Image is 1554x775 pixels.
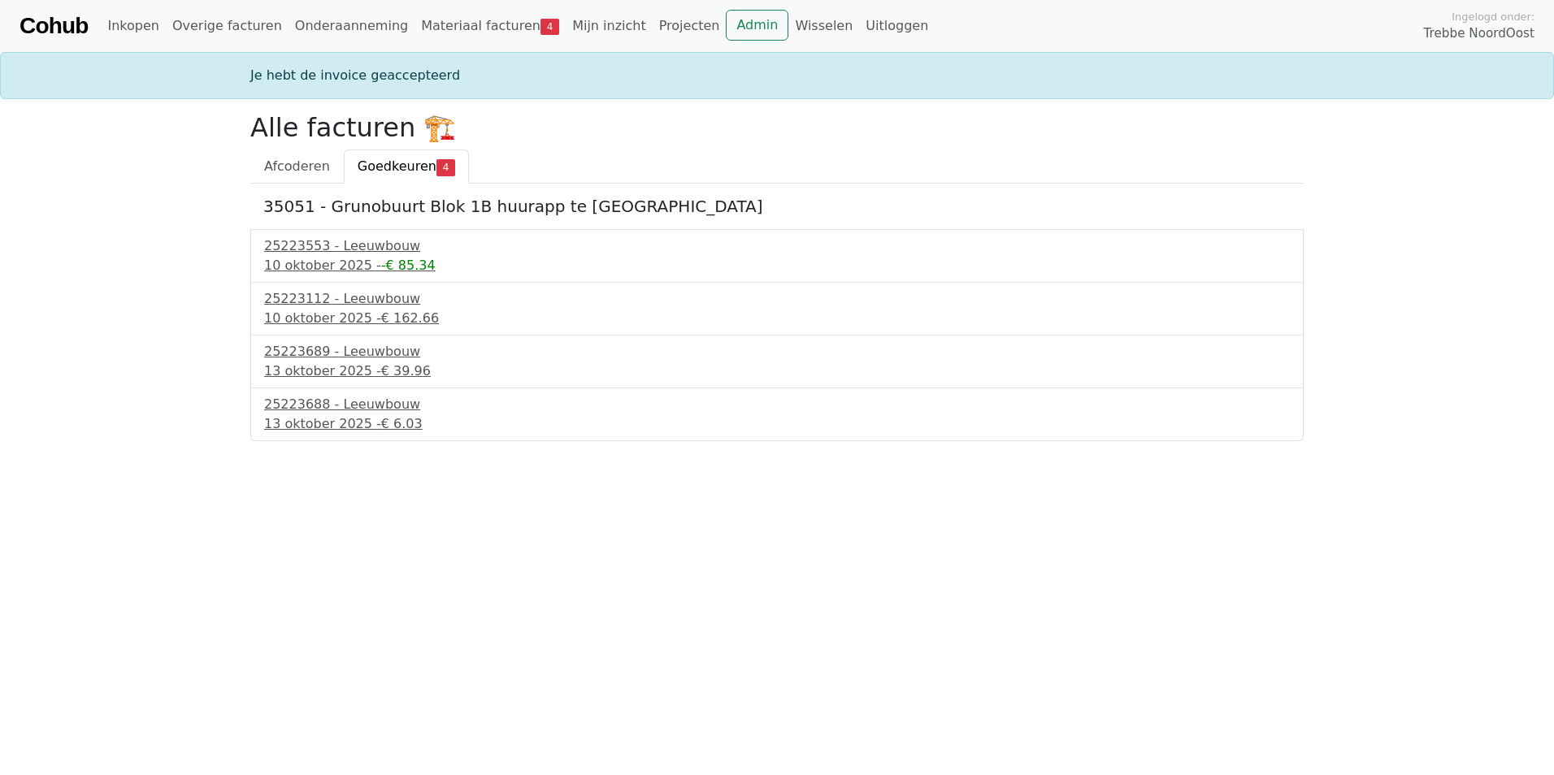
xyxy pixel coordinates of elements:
a: Cohub [20,6,88,45]
span: € 39.96 [381,363,431,379]
a: Goedkeuren4 [344,149,469,184]
a: Materiaal facturen4 [415,10,566,42]
div: 25223553 - Leeuwbouw [264,236,1290,256]
div: 13 oktober 2025 - [264,414,1290,434]
a: Uitloggen [859,10,935,42]
h5: 35051 - Grunobuurt Blok 1B huurapp te [GEOGRAPHIC_DATA] [263,197,1291,216]
a: Afcoderen [250,149,344,184]
a: 25223689 - Leeuwbouw13 oktober 2025 -€ 39.96 [264,342,1290,381]
span: Goedkeuren [358,158,436,174]
span: € 162.66 [381,310,439,326]
h2: Alle facturen 🏗️ [250,112,1304,143]
span: Afcoderen [264,158,330,174]
a: Inkopen [101,10,165,42]
a: Overige facturen [166,10,289,42]
div: 25223689 - Leeuwbouw [264,342,1290,362]
div: 10 oktober 2025 - [264,309,1290,328]
div: 25223112 - Leeuwbouw [264,289,1290,309]
div: 25223688 - Leeuwbouw [264,395,1290,414]
span: € 6.03 [381,416,423,431]
span: -€ 85.34 [381,258,436,273]
a: Admin [726,10,788,41]
div: Je hebt de invoice geaccepteerd [241,66,1313,85]
a: Wisselen [788,10,859,42]
span: 4 [540,19,559,35]
a: 25223112 - Leeuwbouw10 oktober 2025 -€ 162.66 [264,289,1290,328]
a: Onderaanneming [289,10,415,42]
span: Trebbe NoordOost [1424,24,1534,43]
div: 10 oktober 2025 - [264,256,1290,275]
a: 25223688 - Leeuwbouw13 oktober 2025 -€ 6.03 [264,395,1290,434]
a: Mijn inzicht [566,10,653,42]
div: 13 oktober 2025 - [264,362,1290,381]
span: Ingelogd onder: [1452,9,1534,24]
span: 4 [436,159,455,175]
a: Projecten [653,10,727,42]
a: 25223553 - Leeuwbouw10 oktober 2025 --€ 85.34 [264,236,1290,275]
